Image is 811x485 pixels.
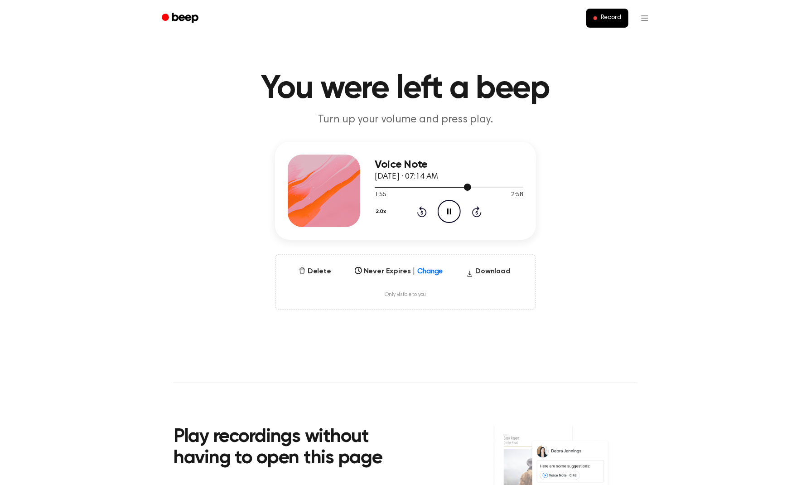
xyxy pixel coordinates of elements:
[375,159,523,171] h3: Voice Note
[375,190,386,200] span: 1:55
[174,73,637,105] h1: You were left a beep
[155,10,207,27] a: Beep
[586,9,628,28] button: Record
[463,266,514,281] button: Download
[375,173,438,181] span: [DATE] · 07:14 AM
[385,291,426,298] span: Only visible to you
[295,266,335,277] button: Delete
[512,190,523,200] span: 2:58
[174,427,418,470] h2: Play recordings without having to open this page
[601,14,621,22] span: Record
[634,7,656,29] button: Open menu
[232,112,579,127] p: Turn up your volume and press play.
[375,204,390,219] button: 2.0x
